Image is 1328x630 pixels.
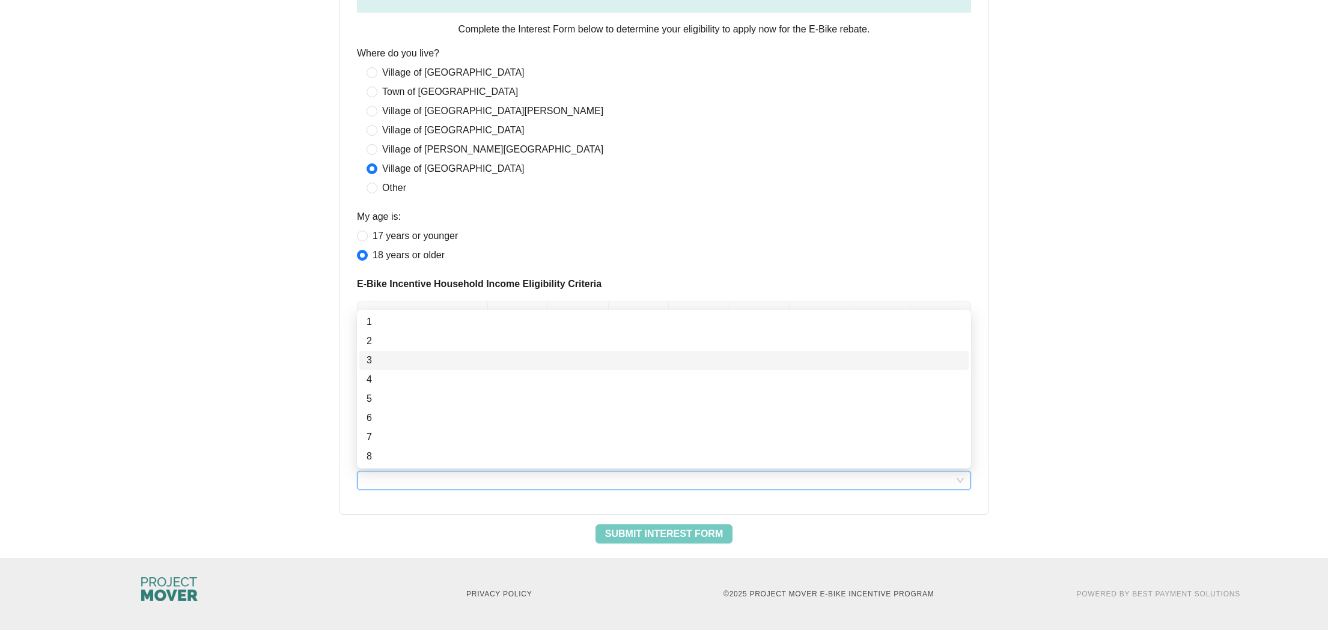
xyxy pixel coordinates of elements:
th: Household size [358,301,488,350]
span: Village of [GEOGRAPHIC_DATA] [377,65,529,80]
img: Columbus City Council [141,577,198,601]
span: Town of [GEOGRAPHIC_DATA] [377,85,523,99]
th: 5 Person [729,301,790,350]
span: E-Bike Incentive Household Income Eligibility Criteria [357,277,971,291]
div: 4 [367,372,961,387]
span: 17 years or younger [368,229,463,243]
a: Powered By Best Payment Solutions [1077,590,1240,598]
div: 5 [367,392,961,406]
span: Village of [GEOGRAPHIC_DATA][PERSON_NAME] [377,104,608,118]
span: 18 years or older [368,248,449,262]
th: 2 Person [548,301,608,350]
th: 6 Person [790,301,850,350]
div: 3 [359,351,969,370]
div: 2 [359,332,969,351]
div: 8 [359,447,969,466]
span: Village of [GEOGRAPHIC_DATA] [377,162,529,176]
div: 1 [359,312,969,332]
span: Other [377,181,411,195]
span: Submit Interest Form [605,527,723,541]
p: Complete the Interest Form below to determine your eligibility to apply now for the E-Bike rebate. [357,22,971,37]
p: © 2025 Project MOVER E-Bike Incentive Program [671,589,986,599]
div: 7 [359,428,969,447]
button: Submit Interest Form [595,524,733,544]
label: Where do you live? [357,46,439,61]
div: 1 [367,315,961,329]
label: My age is: [357,210,401,224]
th: 7 Person [850,301,911,350]
th: 3 Person [609,301,669,350]
span: Village of [PERSON_NAME][GEOGRAPHIC_DATA] [377,142,608,157]
th: 1 Person [488,301,548,350]
div: 6 [359,408,969,428]
div: 4 [359,370,969,389]
span: Village of [GEOGRAPHIC_DATA] [377,123,529,138]
th: 4 Person [669,301,729,350]
th: 8 Person [910,301,971,350]
div: 8 [367,449,961,464]
div: 7 [367,430,961,444]
div: 3 [367,353,961,368]
div: 5 [359,389,969,408]
a: Privacy Policy [466,590,532,598]
div: 6 [367,411,961,425]
div: 2 [367,334,961,348]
